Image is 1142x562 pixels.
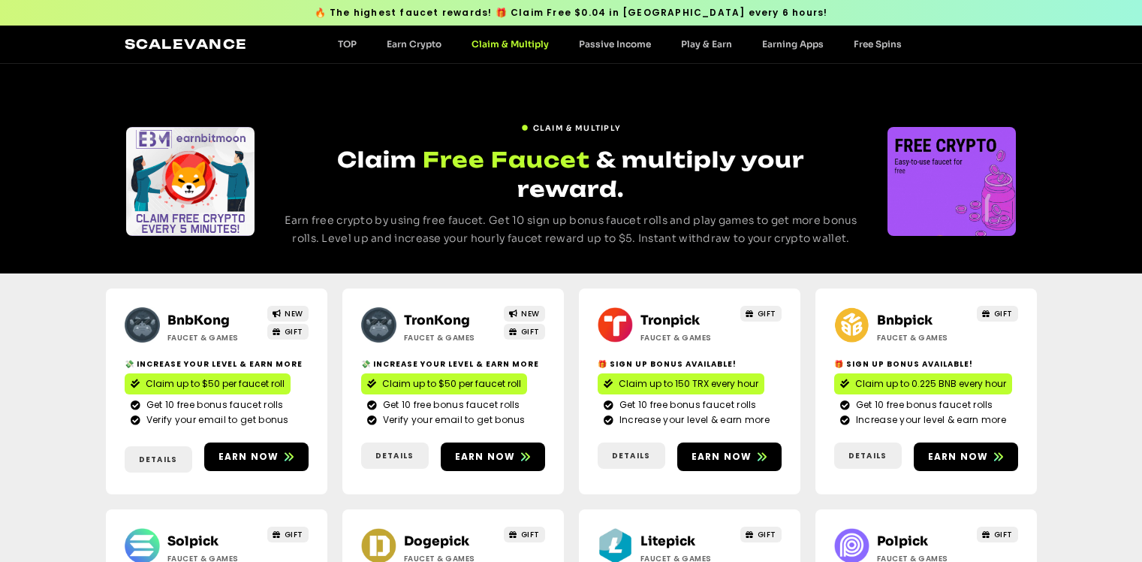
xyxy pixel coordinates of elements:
[361,358,545,370] h2: 💸 Increase your level & earn more
[404,313,470,328] a: TronKong
[323,38,917,50] nav: Menu
[692,450,752,464] span: Earn now
[375,450,414,461] span: Details
[456,38,564,50] a: Claim & Multiply
[204,443,309,471] a: Earn now
[640,533,695,549] a: Litepick
[125,446,192,473] a: Details
[285,529,303,540] span: GIFT
[379,398,520,412] span: Get 10 free bonus faucet rolls
[521,308,540,319] span: NEW
[167,533,218,549] a: Solpick
[372,38,456,50] a: Earn Crypto
[839,38,917,50] a: Free Spins
[877,313,933,328] a: Bnbpick
[361,443,429,469] a: Details
[504,324,545,340] a: GIFT
[677,443,782,471] a: Earn now
[167,313,230,328] a: BnbKong
[282,212,860,248] p: Earn free crypto by using free faucet. Get 10 sign up bonus faucet rolls and play games to get mo...
[994,529,1013,540] span: GIFT
[126,127,255,236] div: Slides
[852,398,993,412] span: Get 10 free bonus faucet rolls
[404,332,498,343] h2: Faucet & Games
[834,358,1018,370] h2: 🎁 Sign Up Bonus Available!
[598,373,764,394] a: Claim up to 150 TRX every hour
[382,377,521,391] span: Claim up to $50 per faucet roll
[504,527,545,542] a: GIFT
[758,529,776,540] span: GIFT
[834,443,902,469] a: Details
[337,147,417,173] span: Claim
[379,413,526,427] span: Verify your email to get bonus
[616,398,757,412] span: Get 10 free bonus faucet rolls
[834,373,1012,394] a: Claim up to 0.225 BNB every hour
[533,122,622,134] span: Claim & Multiply
[521,326,540,337] span: GIFT
[404,533,469,549] a: Dogepick
[504,306,545,322] a: NEW
[361,373,527,394] a: Claim up to $50 per faucet roll
[877,332,971,343] h2: Faucet & Games
[877,533,928,549] a: Polpick
[125,36,248,52] a: Scalevance
[640,332,734,343] h2: Faucet & Games
[521,529,540,540] span: GIFT
[517,147,804,202] span: & multiply your reward.
[267,306,309,322] a: NEW
[758,308,776,319] span: GIFT
[740,527,782,542] a: GIFT
[143,398,284,412] span: Get 10 free bonus faucet rolls
[977,527,1018,542] a: GIFT
[521,116,622,134] a: Claim & Multiply
[146,377,285,391] span: Claim up to $50 per faucet roll
[848,450,887,461] span: Details
[455,450,516,464] span: Earn now
[616,413,770,427] span: Increase your level & earn more
[323,38,372,50] a: TOP
[740,306,782,322] a: GIFT
[143,413,289,427] span: Verify your email to get bonus
[598,358,782,370] h2: 🎁 Sign Up Bonus Available!
[218,450,279,464] span: Earn now
[598,443,665,469] a: Details
[855,377,1006,391] span: Claim up to 0.225 BNB every hour
[640,313,700,328] a: Tronpick
[994,308,1013,319] span: GIFT
[612,450,650,461] span: Details
[267,324,309,340] a: GIFT
[619,377,758,391] span: Claim up to 150 TRX every hour
[747,38,839,50] a: Earning Apps
[977,306,1018,322] a: GIFT
[928,450,989,464] span: Earn now
[125,358,309,370] h2: 💸 Increase your level & earn more
[167,332,261,343] h2: Faucet & Games
[564,38,666,50] a: Passive Income
[139,454,177,465] span: Details
[423,145,590,174] span: Free Faucet
[315,6,828,20] span: 🔥 The highest faucet rewards! 🎁 Claim Free $0.04 in [GEOGRAPHIC_DATA] every 6 hours!
[441,443,545,471] a: Earn now
[852,413,1006,427] span: Increase your level & earn more
[666,38,747,50] a: Play & Earn
[267,527,309,542] a: GIFT
[887,127,1016,236] div: Slides
[285,326,303,337] span: GIFT
[125,373,291,394] a: Claim up to $50 per faucet roll
[285,308,303,319] span: NEW
[914,443,1018,471] a: Earn now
